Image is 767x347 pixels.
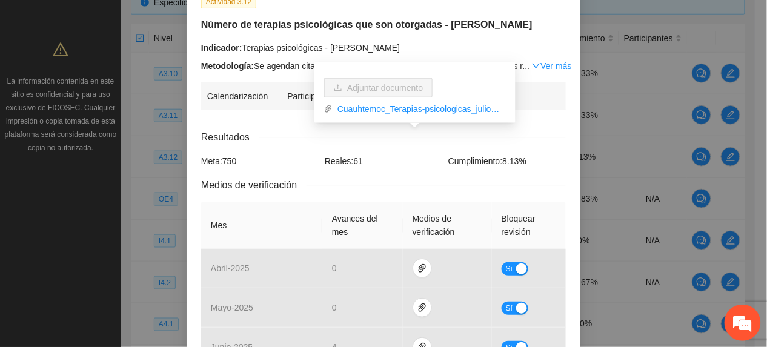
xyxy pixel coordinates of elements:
[403,202,492,249] th: Medios de verificación
[201,177,307,193] span: Medios de verificación
[324,78,433,97] button: uploadAdjuntar documento
[211,303,253,312] span: mayo - 2025
[201,43,242,53] strong: Indicador:
[198,154,322,168] div: Meta: 750
[211,263,250,273] span: abril - 2025
[201,202,322,249] th: Mes
[6,224,231,266] textarea: Escriba su mensaje y pulse “Intro”
[332,263,337,273] span: 0
[324,105,333,113] span: paper-clip
[413,303,431,312] span: paper-clip
[201,18,566,32] h5: Número de terapias psicológicas que son otorgadas - [PERSON_NAME]
[413,259,432,278] button: paper-clip
[201,130,259,145] span: Resultados
[506,302,513,315] span: Sí
[413,298,432,317] button: paper-clip
[445,154,569,168] div: Cumplimiento: 8.13 %
[523,61,530,71] span: ...
[325,156,363,166] span: Reales: 61
[532,61,571,71] a: Expand
[506,262,513,276] span: Sí
[199,6,228,35] div: Minimizar ventana de chat en vivo
[201,61,254,71] strong: Metodología:
[287,90,336,103] div: Participantes
[70,108,167,231] span: Estamos en línea.
[324,83,433,93] span: uploadAdjuntar documento
[322,202,403,249] th: Avances del mes
[333,102,506,116] a: Cuauhtemoc_Terapias-psicologicas_julio.zip
[492,202,566,249] th: Bloquear revisión
[207,90,268,103] div: Calendarización
[332,303,337,312] span: 0
[532,62,540,70] span: down
[201,59,566,73] div: Se agendan citas para que los adolescentes, jóvenes, familiares y sus r
[201,41,566,55] div: Terapias psicológicas - [PERSON_NAME]
[413,263,431,273] span: paper-clip
[63,62,204,78] div: Chatee con nosotros ahora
